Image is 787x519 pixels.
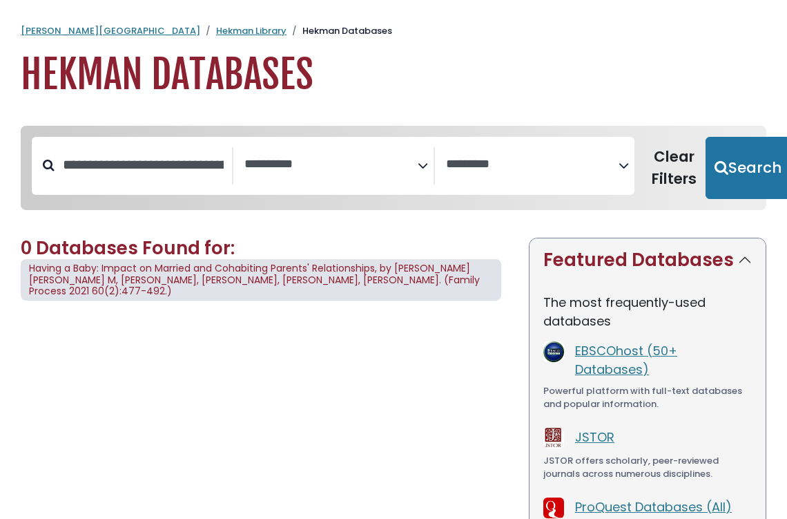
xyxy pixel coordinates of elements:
div: Powerful platform with full-text databases and popular information. [543,384,752,411]
span: Having a Baby: Impact on Married and Cohabiting Parents' Relationships, by [PERSON_NAME] [PERSON_... [29,261,480,299]
span: 0 Databases Found for: [21,236,235,261]
p: The most frequently-used databases [543,293,752,330]
li: Hekman Databases [286,24,392,38]
button: Clear Filters [643,137,706,199]
div: JSTOR offers scholarly, peer-reviewed journals across numerous disciplines. [543,454,752,481]
a: EBSCOhost (50+ Databases) [575,342,677,378]
a: [PERSON_NAME][GEOGRAPHIC_DATA] [21,24,200,37]
textarea: Search [446,158,619,172]
h1: Hekman Databases [21,52,766,98]
button: Featured Databases [529,238,766,282]
input: Search database by title or keyword [55,153,232,176]
a: Hekman Library [216,24,286,37]
a: JSTOR [575,428,614,446]
textarea: Search [244,158,418,172]
nav: breadcrumb [21,24,766,38]
nav: Search filters [21,126,766,210]
a: ProQuest Databases (All) [575,498,732,516]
